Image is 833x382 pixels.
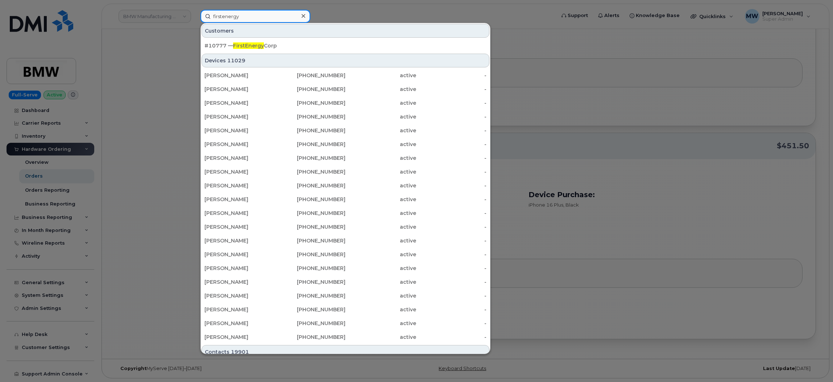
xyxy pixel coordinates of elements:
[202,151,489,165] a: [PERSON_NAME][PHONE_NUMBER]active-
[345,265,416,272] div: active
[275,292,346,299] div: [PHONE_NUMBER]
[275,265,346,272] div: [PHONE_NUMBER]
[204,72,275,79] div: [PERSON_NAME]
[345,223,416,231] div: active
[345,278,416,286] div: active
[416,320,487,327] div: -
[204,292,275,299] div: [PERSON_NAME]
[204,127,275,134] div: [PERSON_NAME]
[204,168,275,175] div: [PERSON_NAME]
[275,223,346,231] div: [PHONE_NUMBER]
[345,113,416,120] div: active
[231,348,249,356] span: 19901
[204,251,275,258] div: [PERSON_NAME]
[204,320,275,327] div: [PERSON_NAME]
[345,182,416,189] div: active
[416,333,487,341] div: -
[345,333,416,341] div: active
[345,168,416,175] div: active
[345,141,416,148] div: active
[416,154,487,162] div: -
[204,141,275,148] div: [PERSON_NAME]
[204,278,275,286] div: [PERSON_NAME]
[345,196,416,203] div: active
[204,223,275,231] div: [PERSON_NAME]
[345,209,416,217] div: active
[275,306,346,313] div: [PHONE_NUMBER]
[227,57,245,64] span: 11029
[204,42,486,49] div: #10777 — Corp
[202,331,489,344] a: [PERSON_NAME][PHONE_NUMBER]active-
[202,54,489,67] div: Devices
[204,306,275,313] div: [PERSON_NAME]
[416,196,487,203] div: -
[275,154,346,162] div: [PHONE_NUMBER]
[416,141,487,148] div: -
[345,292,416,299] div: active
[275,196,346,203] div: [PHONE_NUMBER]
[275,251,346,258] div: [PHONE_NUMBER]
[204,154,275,162] div: [PERSON_NAME]
[202,124,489,137] a: [PERSON_NAME][PHONE_NUMBER]active-
[416,86,487,93] div: -
[275,72,346,79] div: [PHONE_NUMBER]
[416,237,487,244] div: -
[202,303,489,316] a: [PERSON_NAME][PHONE_NUMBER]active-
[202,193,489,206] a: [PERSON_NAME][PHONE_NUMBER]active-
[202,207,489,220] a: [PERSON_NAME][PHONE_NUMBER]active-
[345,306,416,313] div: active
[202,24,489,38] div: Customers
[202,248,489,261] a: [PERSON_NAME][PHONE_NUMBER]active-
[345,127,416,134] div: active
[416,127,487,134] div: -
[275,99,346,107] div: [PHONE_NUMBER]
[275,209,346,217] div: [PHONE_NUMBER]
[204,209,275,217] div: [PERSON_NAME]
[202,317,489,330] a: [PERSON_NAME][PHONE_NUMBER]active-
[416,168,487,175] div: -
[416,251,487,258] div: -
[416,278,487,286] div: -
[202,69,489,82] a: [PERSON_NAME][PHONE_NUMBER]active-
[416,306,487,313] div: -
[275,141,346,148] div: [PHONE_NUMBER]
[416,209,487,217] div: -
[202,289,489,302] a: [PERSON_NAME][PHONE_NUMBER]active-
[202,83,489,96] a: [PERSON_NAME][PHONE_NUMBER]active-
[200,10,310,23] input: Find something...
[416,72,487,79] div: -
[416,223,487,231] div: -
[275,237,346,244] div: [PHONE_NUMBER]
[204,333,275,341] div: [PERSON_NAME]
[202,220,489,233] a: [PERSON_NAME][PHONE_NUMBER]active-
[275,113,346,120] div: [PHONE_NUMBER]
[345,86,416,93] div: active
[204,99,275,107] div: [PERSON_NAME]
[202,138,489,151] a: [PERSON_NAME][PHONE_NUMBER]active-
[202,39,489,52] a: #10777 —FirstEnergyCorp
[345,320,416,327] div: active
[275,320,346,327] div: [PHONE_NUMBER]
[416,292,487,299] div: -
[204,196,275,203] div: [PERSON_NAME]
[801,350,828,377] iframe: Messenger Launcher
[345,99,416,107] div: active
[345,237,416,244] div: active
[202,345,489,359] div: Contacts
[202,275,489,288] a: [PERSON_NAME][PHONE_NUMBER]active-
[202,179,489,192] a: [PERSON_NAME][PHONE_NUMBER]active-
[204,182,275,189] div: [PERSON_NAME]
[275,333,346,341] div: [PHONE_NUMBER]
[416,99,487,107] div: -
[345,251,416,258] div: active
[345,154,416,162] div: active
[202,165,489,178] a: [PERSON_NAME][PHONE_NUMBER]active-
[202,96,489,109] a: [PERSON_NAME][PHONE_NUMBER]active-
[416,182,487,189] div: -
[275,127,346,134] div: [PHONE_NUMBER]
[416,265,487,272] div: -
[204,113,275,120] div: [PERSON_NAME]
[345,72,416,79] div: active
[204,237,275,244] div: [PERSON_NAME]
[275,86,346,93] div: [PHONE_NUMBER]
